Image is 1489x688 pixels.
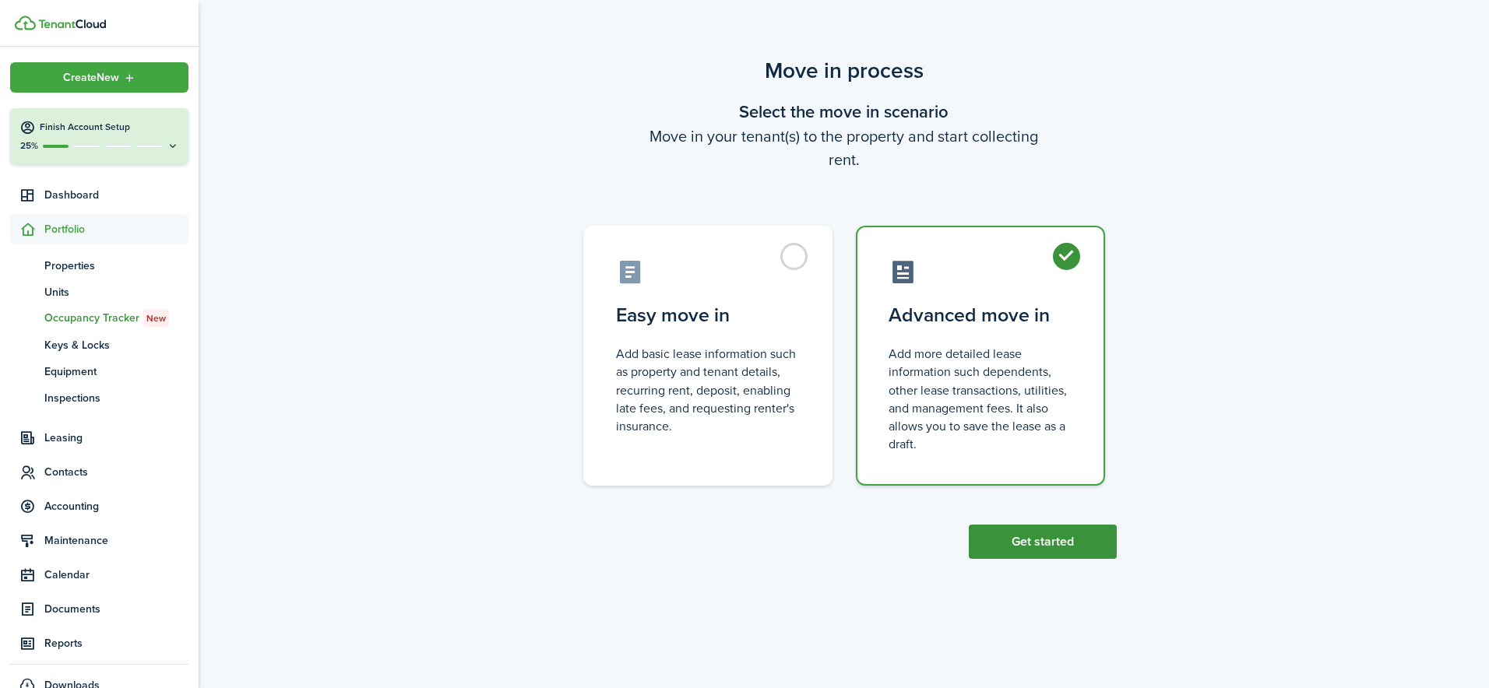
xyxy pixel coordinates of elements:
[40,121,179,134] h4: Finish Account Setup
[146,311,166,325] span: New
[63,72,119,83] span: Create New
[19,139,39,153] p: 25%
[44,221,188,237] span: Portfolio
[572,54,1117,87] scenario-title: Move in process
[10,279,188,305] a: Units
[44,337,188,353] span: Keys & Locks
[38,19,106,29] img: TenantCloud
[616,345,800,435] control-radio-card-description: Add basic lease information such as property and tenant details, recurring rent, deposit, enablin...
[10,252,188,279] a: Properties
[10,305,188,332] a: Occupancy TrackerNew
[572,125,1117,171] wizard-step-header-description: Move in your tenant(s) to the property and start collecting rent.
[572,99,1117,125] wizard-step-header-title: Select the move in scenario
[44,430,188,446] span: Leasing
[44,498,188,514] span: Accounting
[10,180,188,210] a: Dashboard
[44,532,188,549] span: Maintenance
[10,108,188,164] button: Finish Account Setup25%
[10,384,188,411] a: Inspections
[44,601,188,617] span: Documents
[969,525,1117,559] button: Get started
[44,310,188,327] span: Occupancy Tracker
[10,332,188,358] a: Keys & Locks
[10,358,188,384] a: Equipment
[44,635,188,651] span: Reports
[44,363,188,380] span: Equipment
[10,628,188,658] a: Reports
[44,284,188,300] span: Units
[44,187,188,203] span: Dashboard
[616,301,800,329] control-radio-card-title: Easy move in
[44,567,188,583] span: Calendar
[44,258,188,274] span: Properties
[889,345,1072,453] control-radio-card-description: Add more detailed lease information such dependents, other lease transactions, utilities, and man...
[44,464,188,480] span: Contacts
[889,301,1072,329] control-radio-card-title: Advanced move in
[15,16,36,30] img: TenantCloud
[10,62,188,93] button: Open menu
[44,390,188,406] span: Inspections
